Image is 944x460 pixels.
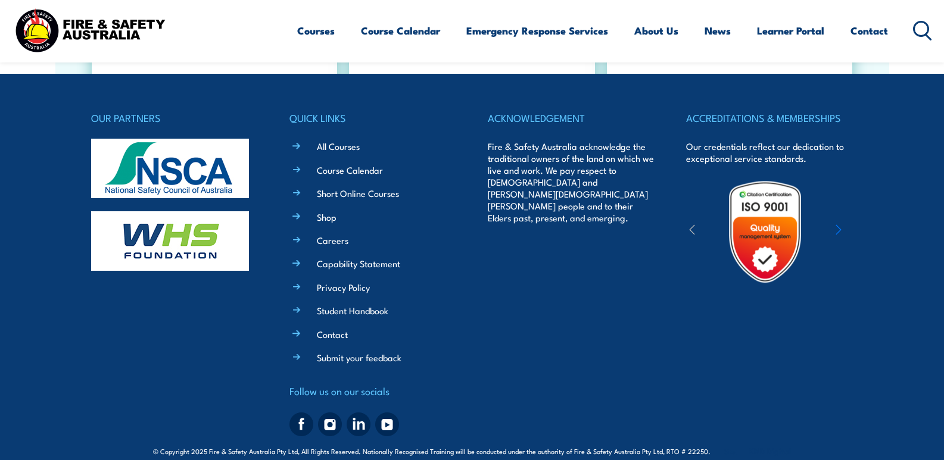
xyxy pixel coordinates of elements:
a: Emergency Response Services [466,15,608,46]
a: Submit your feedback [317,351,401,364]
img: whs-logo-footer [91,211,249,271]
a: Privacy Policy [317,281,370,293]
p: Our credentials reflect our dedication to exceptional service standards. [686,140,853,164]
a: All Courses [317,140,360,152]
a: Student Handbook [317,304,388,317]
a: News [705,15,731,46]
a: Course Calendar [361,15,440,46]
img: Untitled design (19) [713,180,817,284]
span: Site: [724,446,791,456]
a: Contact [850,15,888,46]
span: © Copyright 2025 Fire & Safety Australia Pty Ltd, All Rights Reserved. Nationally Recognised Trai... [153,445,791,456]
a: Courses [297,15,335,46]
h4: Follow us on our socials [289,383,456,399]
a: Contact [317,328,348,340]
a: KND Digital [749,445,791,456]
h4: QUICK LINKS [289,109,456,126]
a: Careers [317,234,348,246]
a: Capability Statement [317,257,400,270]
h4: ACKNOWLEDGEMENT [488,109,655,126]
a: Shop [317,211,337,223]
a: Learner Portal [757,15,824,46]
p: Fire & Safety Australia acknowledge the traditional owners of the land on which we live and work.... [488,140,655,224]
a: About Us [634,15,678,46]
img: ewpa-logo [818,211,921,252]
img: nsca-logo-footer [91,139,249,198]
a: Short Online Courses [317,187,399,199]
h4: ACCREDITATIONS & MEMBERSHIPS [686,109,853,126]
a: Course Calendar [317,164,383,176]
h4: OUR PARTNERS [91,109,258,126]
